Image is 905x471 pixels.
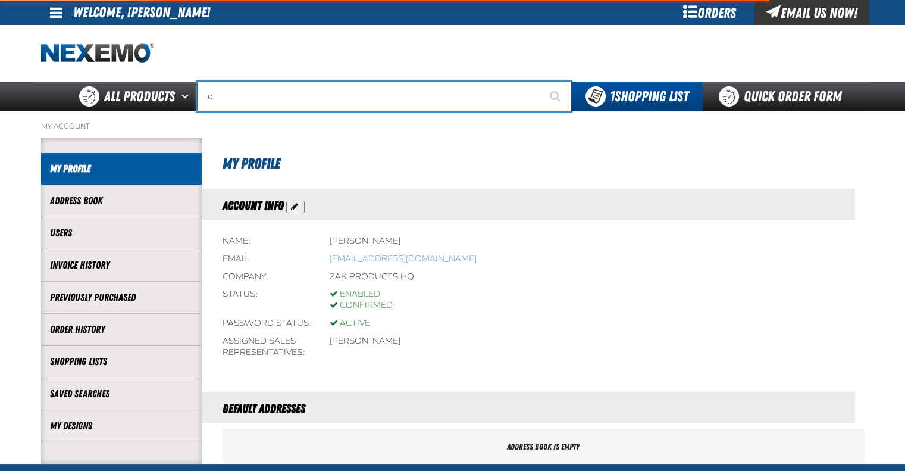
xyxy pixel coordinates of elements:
[286,201,305,213] button: Action Edit Account Information
[330,236,400,247] div: [PERSON_NAME]
[41,43,154,64] img: Nexemo logo
[177,82,197,111] button: Open All Products pages
[50,291,193,304] a: Previously Purchased
[610,88,688,105] span: Shopping List
[50,258,193,272] a: Invoice History
[50,194,193,208] a: Address Book
[50,162,193,176] a: My Profile
[571,82,703,111] button: You have 1 Shopping List. Open to view details
[41,121,865,131] nav: Breadcrumbs
[330,300,393,311] div: Confirmed
[330,254,477,264] a: Opens a default email client to write an email to lfeddersen@zakproducts.com
[41,121,90,131] a: My Account
[223,272,312,283] div: Company
[41,43,154,64] a: Home
[223,289,312,311] div: Status
[50,387,193,401] a: Saved Searches
[223,336,312,358] div: Assigned Sales Representatives
[330,272,414,283] div: ZAK Products HQ
[223,318,312,329] div: Password status
[223,401,305,416] span: Default Addresses
[330,289,393,300] div: Enabled
[223,254,312,265] div: Email
[330,318,370,329] div: Active
[223,198,284,213] span: Account Info
[703,82,864,111] a: Quick Order Form
[223,236,312,247] div: Name
[50,226,193,240] a: Users
[223,429,865,464] div: Address book is empty
[50,355,193,369] a: Shopping Lists
[330,336,400,347] li: [PERSON_NAME]
[104,86,175,107] span: All Products
[223,155,280,172] span: My Profile
[610,88,615,105] strong: 1
[330,254,477,264] bdo: [EMAIL_ADDRESS][DOMAIN_NAME]
[541,82,571,111] button: Start Searching
[50,419,193,433] a: My Designs
[50,323,193,336] a: Order History
[197,82,571,111] input: Search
